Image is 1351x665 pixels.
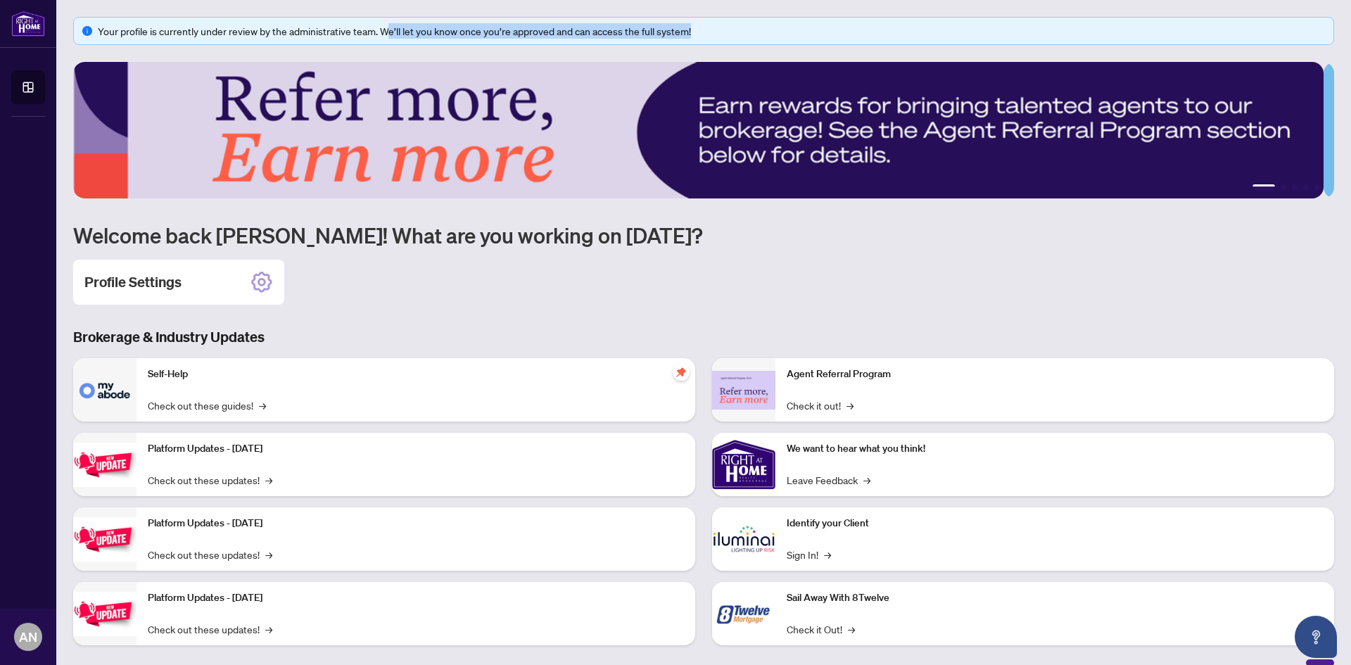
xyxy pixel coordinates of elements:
[73,443,137,487] img: Platform Updates - July 21, 2025
[1303,184,1309,190] button: 4
[848,621,855,637] span: →
[148,472,272,488] a: Check out these updates!→
[11,11,45,37] img: logo
[73,327,1334,347] h3: Brokerage & Industry Updates
[73,592,137,636] img: Platform Updates - June 23, 2025
[1295,616,1337,658] button: Open asap
[787,367,1323,382] p: Agent Referral Program
[1281,184,1286,190] button: 2
[84,272,182,292] h2: Profile Settings
[148,547,272,562] a: Check out these updates!→
[73,517,137,562] img: Platform Updates - July 8, 2025
[1292,184,1298,190] button: 3
[787,472,870,488] a: Leave Feedback→
[73,62,1324,198] img: Slide 0
[73,222,1334,248] h1: Welcome back [PERSON_NAME]! What are you working on [DATE]?
[148,621,272,637] a: Check out these updates!→
[1252,184,1275,190] button: 1
[148,516,684,531] p: Platform Updates - [DATE]
[712,507,775,571] img: Identify your Client
[98,23,1325,39] div: Your profile is currently under review by the administrative team. We’ll let you know once you’re...
[1314,184,1320,190] button: 5
[787,621,855,637] a: Check it Out!→
[148,441,684,457] p: Platform Updates - [DATE]
[265,472,272,488] span: →
[787,516,1323,531] p: Identify your Client
[787,547,831,562] a: Sign In!→
[846,398,854,413] span: →
[148,367,684,382] p: Self-Help
[824,547,831,562] span: →
[19,627,37,647] span: AN
[712,371,775,410] img: Agent Referral Program
[787,398,854,413] a: Check it out!→
[148,590,684,606] p: Platform Updates - [DATE]
[712,582,775,645] img: Sail Away With 8Twelve
[265,621,272,637] span: →
[673,364,690,381] span: pushpin
[712,433,775,496] img: We want to hear what you think!
[787,441,1323,457] p: We want to hear what you think!
[863,472,870,488] span: →
[787,590,1323,606] p: Sail Away With 8Twelve
[82,26,92,36] span: info-circle
[259,398,266,413] span: →
[148,398,266,413] a: Check out these guides!→
[73,358,137,422] img: Self-Help
[265,547,272,562] span: →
